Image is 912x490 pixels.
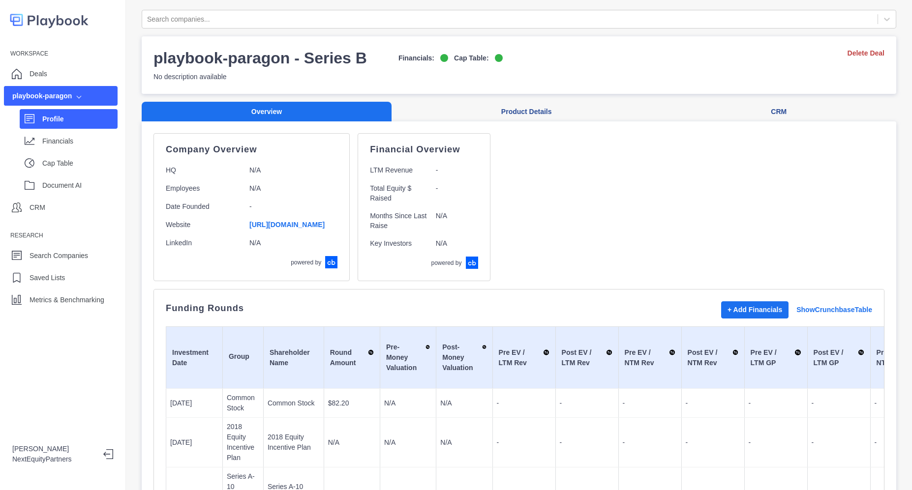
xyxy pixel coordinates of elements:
[812,398,866,408] p: -
[249,202,337,212] p: -
[623,398,677,408] p: -
[625,347,675,368] div: Pre EV / NTM Rev
[370,238,427,249] p: Key Investors
[497,437,551,448] p: -
[436,183,478,203] p: -
[30,295,104,305] p: Metrics & Benchmarking
[227,422,259,463] p: 2018 Equity Incentive Plan
[166,304,244,312] p: Funding Rounds
[30,202,45,213] p: CRM
[466,257,478,269] img: crunchbase-logo
[268,398,320,408] p: Common Stock
[436,211,478,231] p: N/A
[42,114,118,124] p: Profile
[812,437,866,448] p: -
[669,347,675,357] img: Sort
[858,347,864,357] img: Sort
[606,347,612,357] img: Sort
[330,347,374,368] div: Round Amount
[482,342,486,352] img: Sort
[721,301,789,318] button: + Add Financials
[440,54,448,62] img: on-logo
[42,158,118,169] p: Cap Table
[328,398,376,408] p: $82.20
[30,251,88,261] p: Search Companies
[495,54,503,62] img: on-logo
[325,256,337,268] img: crunchbase-logo
[560,437,614,448] p: -
[796,305,872,315] a: Show Crunchbase Table
[426,342,430,352] img: Sort
[543,347,549,357] img: Sort
[499,347,549,368] div: Pre EV / LTM Rev
[440,398,488,408] p: N/A
[497,398,551,408] p: -
[166,238,242,248] p: LinkedIn
[328,437,376,448] p: N/A
[249,238,337,248] p: N/A
[370,211,427,231] p: Months Since Last Raise
[370,145,478,153] p: Financial Overview
[12,444,95,454] p: [PERSON_NAME]
[42,136,118,146] p: Financials
[249,165,337,175] p: N/A
[249,221,325,229] a: [URL][DOMAIN_NAME]
[751,347,801,368] div: Pre EV / LTM GP
[268,432,320,453] p: 2018 Equity Incentive Plan
[249,183,337,194] p: N/A
[270,347,318,368] div: Shareholder Name
[686,398,740,408] p: -
[442,342,486,373] div: Post-Money Valuation
[153,48,367,68] h3: playbook-paragon - Series B
[623,437,677,448] p: -
[814,347,864,368] div: Post EV / LTM GP
[30,273,65,283] p: Saved Lists
[732,347,738,357] img: Sort
[12,454,95,464] p: NextEquityPartners
[436,238,478,249] p: N/A
[42,180,118,191] p: Document AI
[794,347,801,357] img: Sort
[661,102,896,122] button: CRM
[142,102,392,122] button: Overview
[749,398,803,408] p: -
[291,258,321,267] p: powered by
[392,102,661,122] button: Product Details
[166,202,242,212] p: Date Founded
[166,220,242,230] p: Website
[562,347,612,368] div: Post EV / LTM Rev
[440,437,488,448] p: N/A
[686,437,740,448] p: -
[398,53,434,63] p: Financials:
[386,342,430,373] div: Pre-Money Valuation
[431,259,462,267] p: powered by
[688,347,738,368] div: Post EV / NTM Rev
[166,145,337,153] p: Company Overview
[436,165,478,175] p: -
[172,347,216,368] div: Investment Date
[384,398,432,408] p: N/A
[30,69,47,79] p: Deals
[10,10,89,30] img: logo-colored
[370,183,427,203] p: Total Equity $ Raised
[229,351,257,364] div: Group
[153,72,503,82] p: No description available
[166,165,242,175] p: HQ
[170,398,218,408] p: [DATE]
[12,91,72,101] div: playbook-paragon
[227,393,259,413] p: Common Stock
[170,437,218,448] p: [DATE]
[749,437,803,448] p: -
[848,48,884,58] a: Delete Deal
[368,347,374,357] img: Sort
[166,183,242,194] p: Employees
[370,165,427,175] p: LTM Revenue
[454,53,489,63] p: Cap Table:
[384,437,432,448] p: N/A
[560,398,614,408] p: -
